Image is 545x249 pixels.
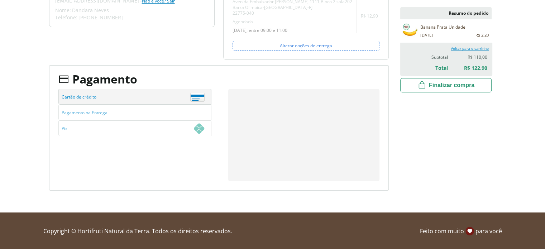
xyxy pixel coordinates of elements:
span: Finalizar compra [429,82,474,89]
a: Pagamento na Entrega [58,105,211,120]
span: Nome: [55,7,71,14]
span: [GEOGRAPHIC_DATA] [264,4,307,10]
span: Banana Prata Unidade [420,24,488,30]
span: [PHONE_NUMBER] [78,14,123,21]
td: Subtotal [419,52,450,60]
div: R$ 12,90 [357,13,379,19]
span: Feito com muito para você [420,227,502,235]
span: Telefone: [55,14,77,21]
img: Banana Prata Unidade [402,24,418,40]
a: Cartão de crédito [58,89,211,105]
button: Finalizar compra [400,78,492,92]
td: Total [419,60,450,72]
a: Voltar para o carrinho [451,46,489,51]
strong: R$ 2,20 [475,32,489,39]
span: RJ [309,4,312,10]
span: [DATE] [420,32,433,39]
span: Cartão de crédito [62,89,205,105]
span: Copyright © Hortifruti Natural da Terra. Todos os direitos reservados. [43,227,232,235]
span: 50 [403,24,410,30]
div: [DATE], entre 09:00 e 11:00 [233,28,354,33]
span: Pagamento [72,73,137,86]
td: R$ 110,00 [450,52,489,60]
span: 22775-040 [233,10,254,16]
td: R$ 122,90 [450,60,489,72]
h2: Resumo do pedido [400,7,492,19]
span: - [263,4,264,10]
a: Pix [58,120,211,136]
span: Barra Olímpica [233,4,263,10]
span: Pix [62,121,205,137]
span: Dandara Neves [72,7,109,14]
span: Pagamento na Entrega [62,105,205,121]
span: Agendada [233,19,253,25]
span: - [307,4,309,10]
a: Alterar opções de entrega [233,41,379,51]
